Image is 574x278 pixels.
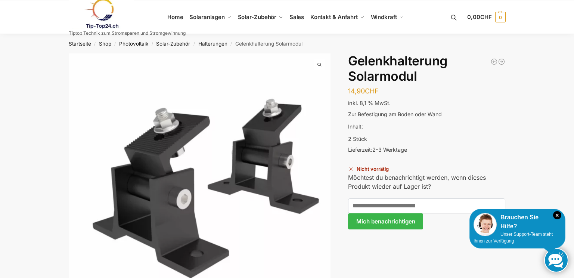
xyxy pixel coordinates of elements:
span: Windkraft [371,13,397,21]
a: Solaranlagen [186,0,235,34]
span: Solaranlagen [189,13,225,21]
nav: Breadcrumb [55,34,519,53]
span: CHF [480,13,492,21]
span: Unser Support-Team steht Ihnen zur Verfügung [474,232,553,244]
span: Sales [289,13,304,21]
span: Lieferzeit: [348,146,407,153]
img: Customer service [474,213,497,236]
span: 0,00 [467,13,491,21]
p: Inhalt: [348,123,505,130]
span: / [111,41,119,47]
p: Nicht vorrätig [348,160,505,173]
span: 2-3 Werktage [372,146,407,153]
bdi: 14,90 [348,87,379,95]
a: Halterungen [198,41,227,47]
button: Mich benachrichtigen [348,213,423,230]
a: Startseite [69,41,91,47]
a: Windkraft [367,0,407,34]
span: CHF [365,87,379,95]
span: / [91,41,99,47]
a: Sales [286,0,307,34]
p: Möchtest du benachrichtigt werden, wenn dieses Produkt wieder auf Lager ist? [348,173,505,191]
i: Schließen [553,211,561,219]
span: Solar-Zubehör [238,13,277,21]
h1: Gelenkhalterung Solarmodul [348,53,505,84]
a: 0,00CHF 0 [467,6,505,28]
span: 0 [495,12,506,22]
span: inkl. 8,1 % MwSt. [348,100,391,106]
a: Photovoltaik [119,41,148,47]
p: 2 Stück [348,135,505,143]
span: / [227,41,235,47]
p: Zur Befestigung am Boden oder Wand [348,110,505,118]
a: Shop [99,41,111,47]
a: PV MONTAGESYSTEM FÜR WELLDACH, BLECHDACH, WELLPLATTEN, GEEIGNET FÜR 2 MODULE [490,58,498,65]
a: Kontakt & Anfahrt [307,0,367,34]
a: Solar-Zubehör [235,0,286,34]
p: Tiptop Technik zum Stromsparen und Stromgewinnung [69,31,186,35]
div: Brauchen Sie Hilfe? [474,213,561,231]
a: Universal Halterung für Balkon, Wand, Dach [498,58,505,65]
span: / [148,41,156,47]
span: / [190,41,198,47]
a: Solar-Zubehör [156,41,190,47]
span: Kontakt & Anfahrt [310,13,358,21]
